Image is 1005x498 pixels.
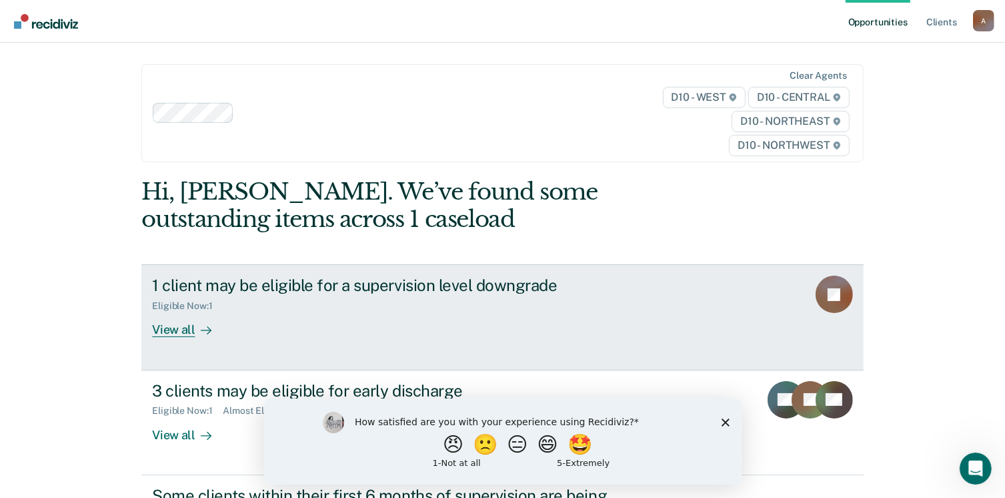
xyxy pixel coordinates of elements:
div: 3 clients may be eligible for early discharge [152,381,620,401]
button: Profile dropdown button [973,10,994,31]
a: 3 clients may be eligible for early dischargeEligible Now:1Almost Eligible:2Marked Ineligible:1Vi... [141,370,863,475]
span: D10 - NORTHWEST [729,135,849,156]
span: D10 - CENTRAL [748,87,850,108]
span: D10 - WEST [663,87,746,108]
div: Hi, [PERSON_NAME]. We’ve found some outstanding items across 1 caseload [141,178,719,233]
div: Eligible Now : 1 [152,405,223,417]
iframe: Intercom live chat [960,453,992,485]
div: Eligible Now : 1 [152,300,223,312]
span: D10 - NORTHEAST [732,111,849,132]
div: A [973,10,994,31]
div: Clear agents [790,70,846,81]
div: 1 client may be eligible for a supervision level downgrade [152,276,620,295]
div: View all [152,312,227,338]
a: 1 client may be eligible for a supervision level downgradeEligible Now:1View all [141,264,863,370]
div: View all [152,417,227,443]
iframe: Survey by Kim from Recidiviz [264,399,742,485]
img: Recidiviz [14,14,78,29]
div: Almost Eligible : 2 [223,405,306,417]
